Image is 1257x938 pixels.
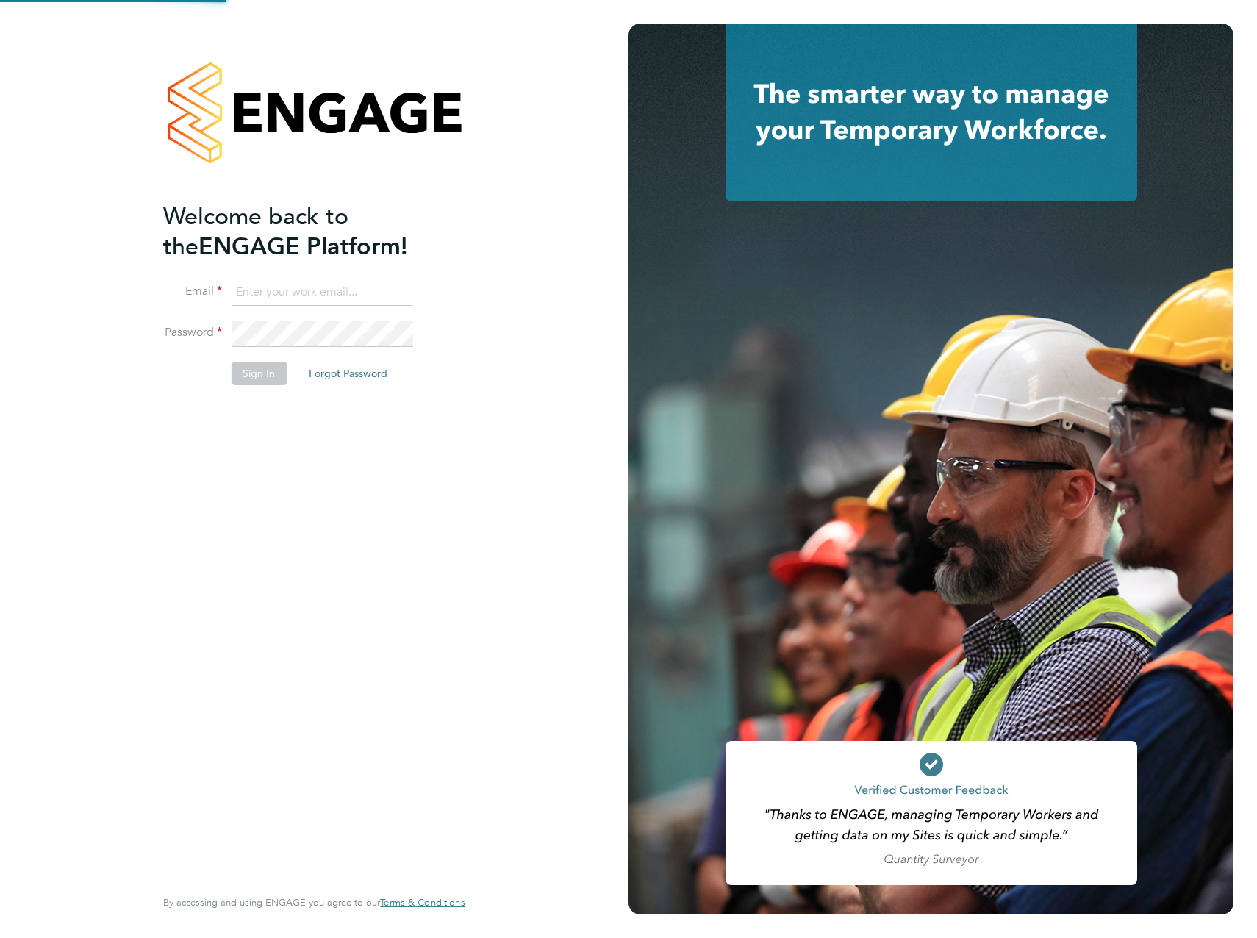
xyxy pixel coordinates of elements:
button: Forgot Password [297,362,399,385]
span: Welcome back to the [163,202,348,261]
label: Email [163,284,222,299]
h2: ENGAGE Platform! [163,201,450,262]
button: Sign In [231,362,287,385]
span: By accessing and using ENGAGE you agree to our [163,896,465,909]
input: Enter your work email... [231,279,412,306]
label: Password [163,325,222,340]
a: Terms & Conditions [380,897,465,909]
